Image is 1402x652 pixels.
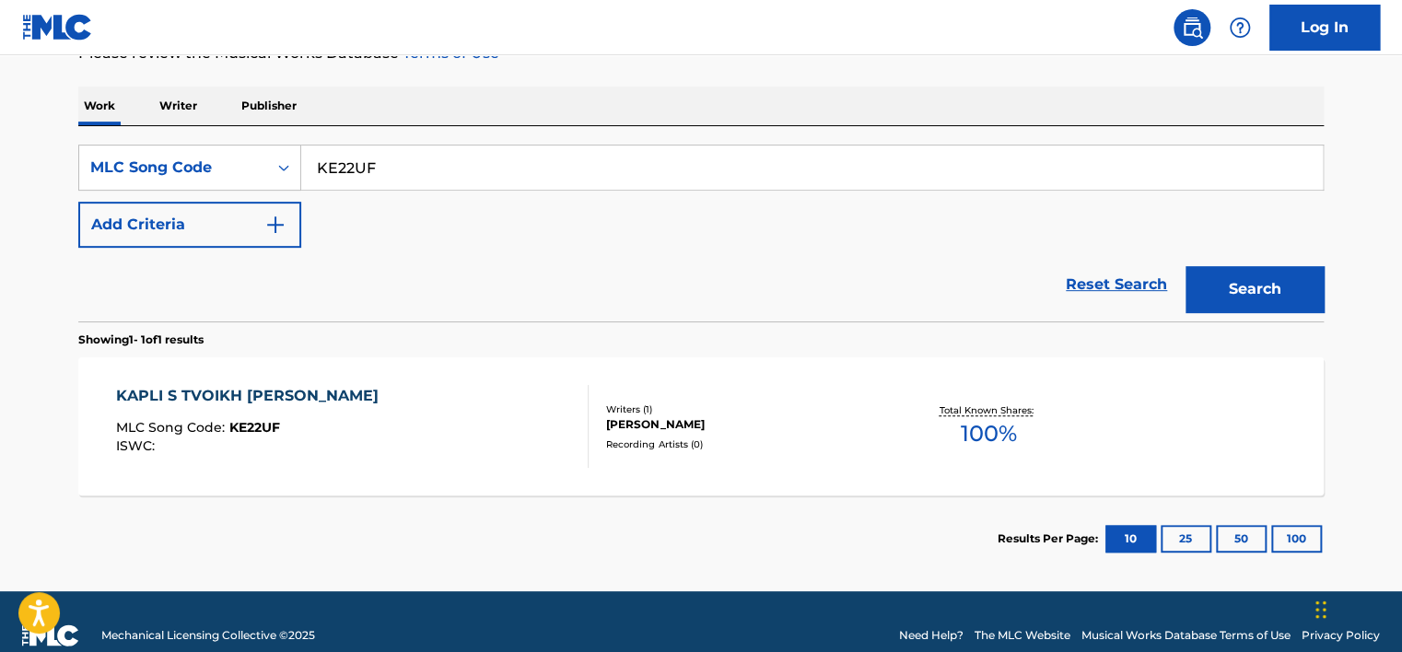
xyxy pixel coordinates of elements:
[78,87,121,125] p: Work
[939,403,1037,417] p: Total Known Shares:
[1310,564,1402,652] iframe: Chat Widget
[1057,264,1176,305] a: Reset Search
[236,87,302,125] p: Publisher
[998,530,1103,547] p: Results Per Page:
[78,145,1324,321] form: Search Form
[1302,627,1380,644] a: Privacy Policy
[22,14,93,41] img: MLC Logo
[606,437,884,451] div: Recording Artists ( 0 )
[22,624,79,646] img: logo
[154,87,203,125] p: Writer
[1181,17,1203,39] img: search
[606,416,884,433] div: [PERSON_NAME]
[116,437,159,454] span: ISWC :
[975,627,1070,644] a: The MLC Website
[78,332,204,348] p: Showing 1 - 1 of 1 results
[1161,525,1211,553] button: 25
[116,385,388,407] div: KAPLI S TVOIKH [PERSON_NAME]
[1315,582,1326,637] div: টেনে আনুন
[1229,17,1251,39] img: help
[90,157,256,179] div: MLC Song Code
[1221,9,1258,46] div: Help
[264,214,286,236] img: 9d2ae6d4665cec9f34b9.svg
[1186,266,1324,312] button: Search
[116,419,229,436] span: MLC Song Code :
[101,627,315,644] span: Mechanical Licensing Collective © 2025
[899,627,964,644] a: Need Help?
[606,402,884,416] div: Writers ( 1 )
[960,417,1016,450] span: 100 %
[229,419,280,436] span: KE22UF
[1174,9,1210,46] a: Public Search
[1081,627,1291,644] a: Musical Works Database Terms of Use
[1216,525,1267,553] button: 50
[1269,5,1380,51] a: Log In
[1310,564,1402,652] div: চ্যাট উইজেট
[78,202,301,248] button: Add Criteria
[1271,525,1322,553] button: 100
[78,357,1324,495] a: KAPLI S TVOIKH [PERSON_NAME]MLC Song Code:KE22UFISWC:Writers (1)[PERSON_NAME]Recording Artists (0...
[1105,525,1156,553] button: 10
